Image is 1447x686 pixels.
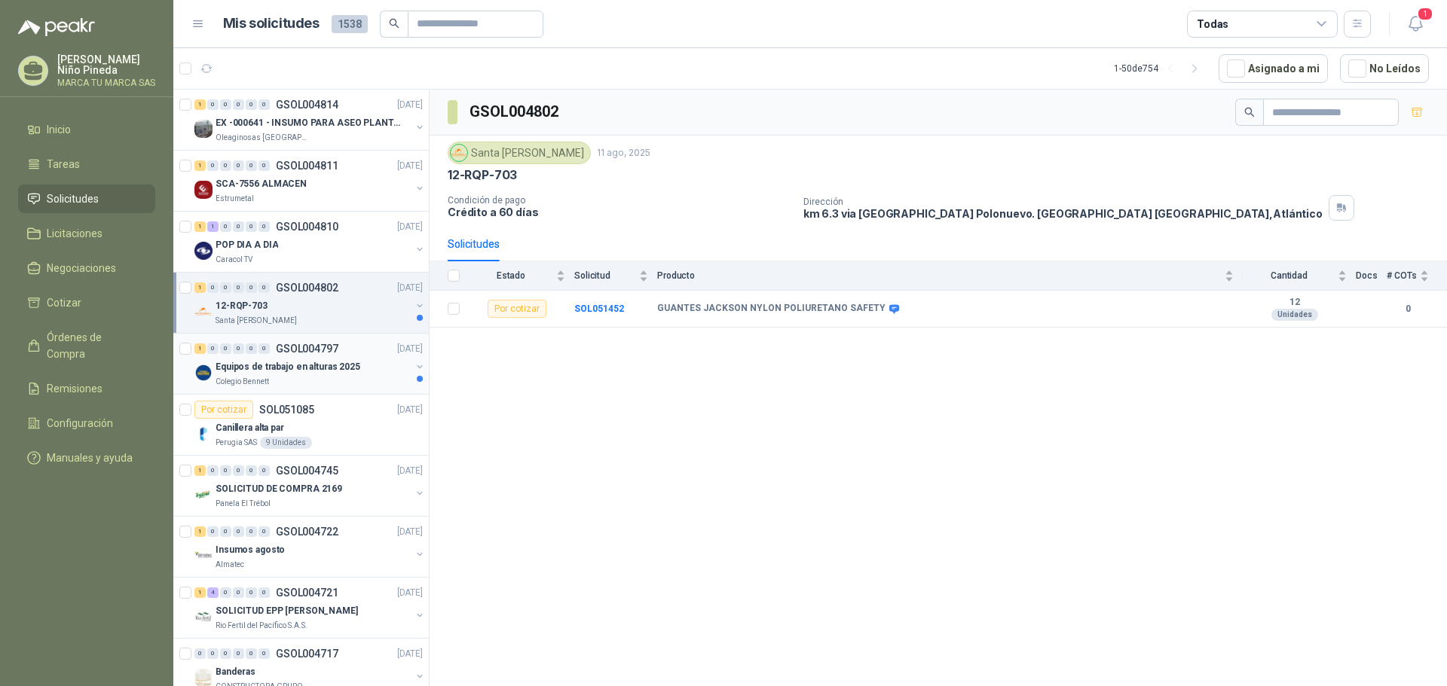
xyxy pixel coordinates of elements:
[259,465,270,476] div: 0
[220,526,231,537] div: 0
[194,462,426,510] a: 1 0 0 0 0 0 GSOL004745[DATE] Company LogoSOLICITUD DE COMPRA 2169Panela El Trébol
[1244,107,1255,117] span: search
[397,464,423,478] p: [DATE]
[1243,270,1335,281] span: Cantidad
[233,465,244,476] div: 0
[18,374,155,403] a: Remisiones
[488,300,546,318] div: Por cotizar
[194,157,426,205] a: 1 0 0 0 0 0 GSOL004811[DATE] Company LogoSCA-7556 ALMACENEstrumetal
[173,395,429,456] a: Por cotizarSOL051085[DATE] Company LogoCanillera alta parPerugia SAS9 Unidades
[397,403,423,417] p: [DATE]
[194,343,206,354] div: 1
[47,121,71,138] span: Inicio
[216,604,358,618] p: SOLICITUD EPP [PERSON_NAME]
[448,142,591,164] div: Santa [PERSON_NAME]
[259,282,270,293] div: 0
[57,54,155,75] p: [PERSON_NAME] Niño Pineda
[216,116,403,130] p: EX -000641 - INSUMO PARA ASEO PLANTA EXTRACTORA
[448,167,517,183] p: 12-RQP-703
[216,665,255,679] p: Banderas
[216,132,311,144] p: Oleaginosas [GEOGRAPHIC_DATA]
[276,587,338,598] p: GSOL004721
[194,648,206,659] div: 0
[469,261,574,291] th: Estado
[657,303,886,315] b: GUANTES JACKSON NYLON POLIURETANO SAFETY
[194,526,206,537] div: 1
[207,526,219,537] div: 0
[574,303,624,314] a: SOL051452
[18,409,155,438] a: Configuración
[220,221,231,232] div: 0
[18,184,155,213] a: Solicitudes
[194,587,206,598] div: 1
[194,99,206,110] div: 1
[259,648,270,659] div: 0
[223,13,320,35] h1: Mis solicitudes
[1402,11,1429,38] button: 1
[259,526,270,537] div: 0
[276,343,338,354] p: GSOL004797
[469,270,553,281] span: Estado
[194,364,213,382] img: Company Logo
[233,282,244,293] div: 0
[194,242,213,260] img: Company Logo
[216,421,284,435] p: Canillera alta par
[260,437,312,449] div: 9 Unidades
[246,526,257,537] div: 0
[1197,16,1228,32] div: Todas
[18,323,155,368] a: Órdenes de Compra
[1114,56,1207,81] div: 1 - 50 de 754
[470,100,561,123] h3: GSOL004802
[194,401,253,419] div: Por cotizar
[259,404,314,415] p: SOL051085
[397,586,423,600] p: [DATE]
[233,587,244,598] div: 0
[574,270,636,281] span: Solicitud
[194,96,426,144] a: 1 0 0 0 0 0 GSOL004814[DATE] Company LogoEX -000641 - INSUMO PARA ASEO PLANTA EXTRACTORAOleaginos...
[1417,7,1433,21] span: 1
[332,15,368,33] span: 1538
[246,343,257,354] div: 0
[216,559,244,571] p: Almatec
[259,99,270,110] div: 0
[1387,270,1417,281] span: # COTs
[207,465,219,476] div: 0
[207,587,219,598] div: 4
[276,221,338,232] p: GSOL004810
[18,219,155,248] a: Licitaciones
[207,99,219,110] div: 0
[246,282,257,293] div: 0
[246,648,257,659] div: 0
[216,376,269,388] p: Colegio Bennett
[1356,261,1387,291] th: Docs
[194,279,426,327] a: 1 0 0 0 0 0 GSOL004802[DATE] Company Logo12-RQP-703Santa [PERSON_NAME]
[276,282,338,293] p: GSOL004802
[233,99,244,110] div: 0
[246,160,257,171] div: 0
[220,99,231,110] div: 0
[194,584,426,632] a: 1 4 0 0 0 0 GSOL004721[DATE] Company LogoSOLICITUD EPP [PERSON_NAME]Rio Fertil del Pacífico S.A.S.
[233,343,244,354] div: 0
[276,526,338,537] p: GSOL004722
[259,343,270,354] div: 0
[207,343,219,354] div: 0
[233,648,244,659] div: 0
[194,221,206,232] div: 1
[47,191,99,207] span: Solicitudes
[47,156,80,172] span: Tareas
[657,270,1222,281] span: Producto
[233,221,244,232] div: 0
[207,160,219,171] div: 0
[259,221,270,232] div: 0
[47,260,116,276] span: Negociaciones
[1387,261,1447,291] th: # COTs
[194,465,206,476] div: 1
[1387,302,1429,316] b: 0
[220,160,231,171] div: 0
[207,648,219,659] div: 0
[259,587,270,598] div: 0
[276,465,338,476] p: GSOL004745
[397,525,423,539] p: [DATE]
[18,288,155,317] a: Cotizar
[276,648,338,659] p: GSOL004717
